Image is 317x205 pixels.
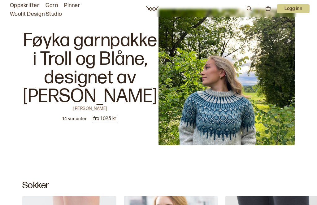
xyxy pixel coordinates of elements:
[73,106,107,110] p: [PERSON_NAME]
[63,116,87,122] p: 14 varianter
[22,9,295,145] a: Linka Neumann Villmarksgensere VOL I Vi har heldigitale oppskrift , garn og strikkejakke til Føyk...
[10,1,39,10] a: Oppskrifter
[22,180,295,191] h2: Sokker
[146,6,158,11] a: Woolit
[277,4,310,13] button: User dropdown
[10,10,62,19] a: Woolit Design Studio
[277,4,310,13] p: Logg inn
[46,1,58,10] a: Garn
[92,115,118,123] p: fra 1025 kr
[158,9,295,145] img: Linka Neumann Villmarksgensere VOL I Vi har heldigitale oppskrift , garn og strikkejakke til Føyk...
[64,1,80,10] a: Pinner
[22,31,158,106] p: Føyka garnpakke i Troll og Blåne, designet av [PERSON_NAME]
